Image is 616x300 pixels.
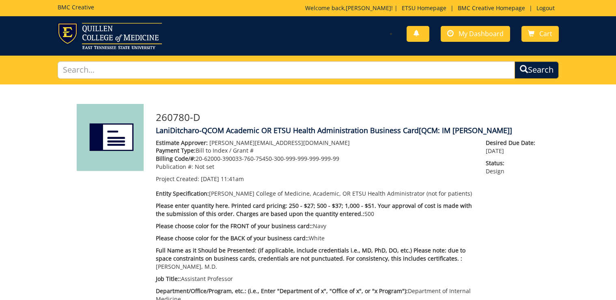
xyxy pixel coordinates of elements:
span: Billing Code/#: [156,155,196,162]
span: My Dashboard [459,29,504,38]
input: Search... [58,61,515,79]
a: My Dashboard [441,26,510,42]
span: Cart [539,29,552,38]
h3: 260780-D [156,112,539,123]
span: Estimate Approver: [156,139,208,147]
img: ETSU logo [58,23,162,49]
a: BMC Creative Homepage [454,4,529,12]
h5: BMC Creative [58,4,94,10]
p: Assistant Professor [156,275,474,283]
span: Full Name as it Should be Presented: (if applicable, include credentials i.e., MD, PhD, DO, etc.)... [156,246,465,262]
span: Department/Office/Program, etc.: (i.e., Enter "Department of x", "Office of x", or "x Program"): [156,287,408,295]
a: [PERSON_NAME] [346,4,391,12]
p: [PERSON_NAME][EMAIL_ADDRESS][DOMAIN_NAME] [156,139,474,147]
p: Design [486,159,539,175]
a: Cart [521,26,559,42]
span: Desired Due Date: [486,139,539,147]
button: Search [515,61,559,79]
p: [PERSON_NAME] College of Medicine, Academic, OR ETSU Health Administrator (not for patients) [156,190,474,198]
p: [DATE] [486,139,539,155]
p: Welcome back, ! | | | [305,4,559,12]
img: Product featured image [77,104,144,171]
span: Project Created: [156,175,199,183]
h4: LaniDitcharo-QCOM Academic OR ETSU Health Administration Business Card [156,127,539,135]
p: 500 [156,202,474,218]
span: Status: [486,159,539,167]
span: Publication #: [156,163,193,171]
span: [QCM: IM [PERSON_NAME]] [419,125,512,135]
p: Navy [156,222,474,230]
span: Please choose color for the FRONT of your business card:: [156,222,313,230]
span: Job Title:: [156,275,181,283]
span: Entity Specification: [156,190,209,197]
span: [DATE] 11:41am [201,175,244,183]
span: Please enter quantity here. Printed card pricing: 250 - $27; 500 - $37; 1,000 - $51. Your approva... [156,202,472,218]
p: 20-62000-390033-760-75450-300-999-999-999-999-99 [156,155,474,163]
p: [PERSON_NAME], M.D. [156,246,474,271]
p: Bill to Index / Grant # [156,147,474,155]
span: Please choose color for the BACK of your business card:: [156,234,309,242]
a: ETSU Homepage [398,4,450,12]
a: Logout [532,4,559,12]
span: Payment Type: [156,147,196,154]
span: Not set [195,163,214,171]
p: White [156,234,474,242]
